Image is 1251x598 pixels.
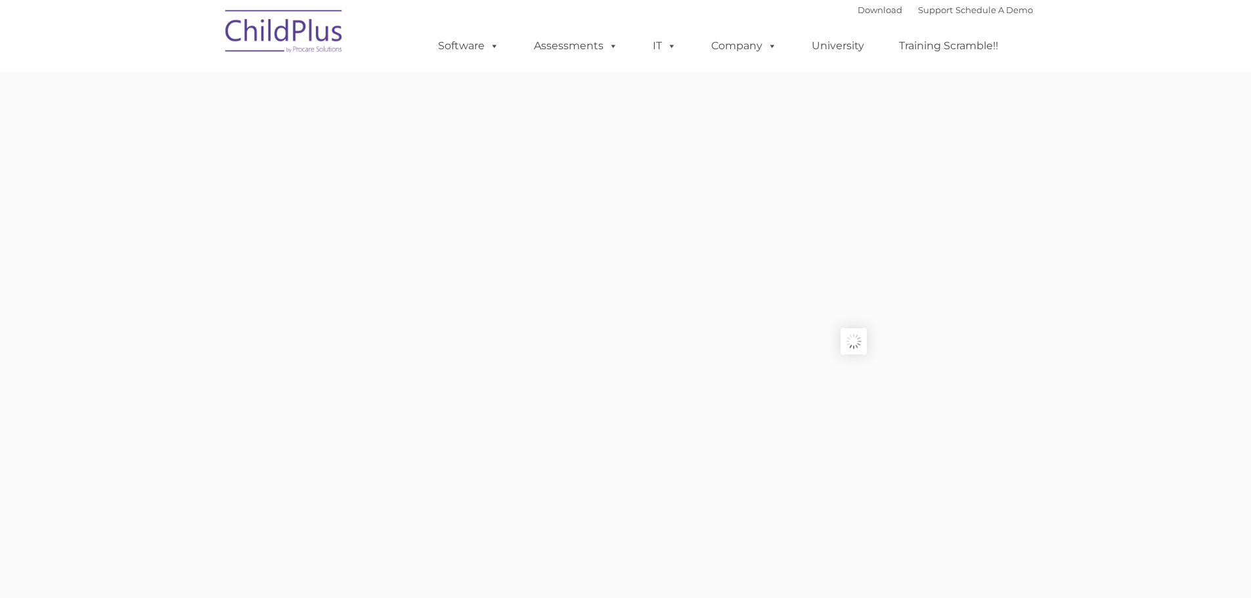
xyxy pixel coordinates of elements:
a: Support [918,5,953,15]
a: Schedule A Demo [955,5,1033,15]
a: Software [425,33,512,59]
a: University [799,33,877,59]
a: Download [858,5,902,15]
font: | [858,5,1033,15]
a: Training Scramble!! [886,33,1011,59]
img: ChildPlus by Procare Solutions [219,1,350,66]
a: Assessments [521,33,631,59]
a: IT [640,33,690,59]
a: Company [698,33,790,59]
